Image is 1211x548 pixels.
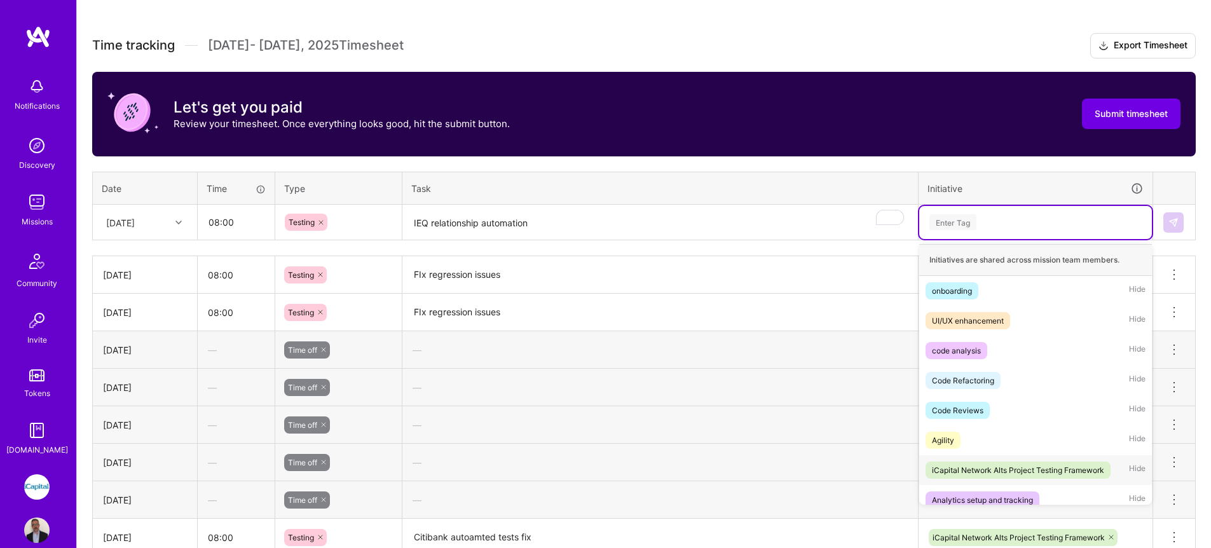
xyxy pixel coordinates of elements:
[1095,107,1168,120] span: Submit timesheet
[289,217,315,227] span: Testing
[932,374,994,387] div: Code Refactoring
[93,172,198,205] th: Date
[1129,402,1146,419] span: Hide
[22,246,52,277] img: Community
[198,446,275,479] div: —
[932,344,981,357] div: code analysis
[24,133,50,158] img: discovery
[402,408,918,442] div: —
[288,420,317,430] span: Time off
[402,446,918,479] div: —
[288,458,317,467] span: Time off
[21,517,53,543] a: User Avatar
[402,371,918,404] div: —
[24,74,50,99] img: bell
[932,314,1004,327] div: UI/UX enhancement
[24,308,50,333] img: Invite
[198,333,275,367] div: —
[932,284,972,298] div: onboarding
[106,216,135,229] div: [DATE]
[24,474,50,500] img: iCapital: Building an Alternative Investment Marketplace
[1129,282,1146,299] span: Hide
[275,172,402,205] th: Type
[1082,99,1180,129] button: Submit timesheet
[207,182,266,195] div: Time
[103,531,187,544] div: [DATE]
[1129,342,1146,359] span: Hide
[932,404,983,417] div: Code Reviews
[174,117,510,130] p: Review your timesheet. Once everything looks good, hit the submit button.
[15,99,60,113] div: Notifications
[27,333,47,346] div: Invite
[198,371,275,404] div: —
[932,463,1104,477] div: iCapital Network Alts Project Testing Framework
[6,443,68,456] div: [DOMAIN_NAME]
[919,408,1153,442] div: —
[402,333,918,367] div: —
[103,381,187,394] div: [DATE]
[288,533,314,542] span: Testing
[103,306,187,319] div: [DATE]
[402,483,918,517] div: —
[404,257,917,292] textarea: FIx regression issues
[24,517,50,543] img: User Avatar
[288,270,314,280] span: Testing
[175,219,182,226] i: icon Chevron
[1129,462,1146,479] span: Hide
[919,371,1153,404] div: —
[1098,39,1109,53] i: icon Download
[1129,312,1146,329] span: Hide
[24,418,50,443] img: guide book
[103,418,187,432] div: [DATE]
[24,189,50,215] img: teamwork
[919,333,1153,367] div: —
[288,345,317,355] span: Time off
[1129,372,1146,389] span: Hide
[404,295,917,330] textarea: FIx regression issues
[103,493,187,507] div: [DATE]
[25,25,51,48] img: logo
[174,98,510,117] h3: Let's get you paid
[288,383,317,392] span: Time off
[198,408,275,442] div: —
[208,38,404,53] span: [DATE] - [DATE] , 2025 Timesheet
[919,446,1153,479] div: —
[288,308,314,317] span: Testing
[29,369,44,381] img: tokens
[919,483,1153,517] div: —
[1168,217,1179,228] img: Submit
[919,244,1152,276] div: Initiatives are shared across mission team members.
[404,206,917,240] textarea: To enrich screen reader interactions, please activate Accessibility in Grammarly extension settings
[92,38,175,53] span: Time tracking
[107,87,158,138] img: coin
[1090,33,1196,58] button: Export Timesheet
[17,277,57,290] div: Community
[103,456,187,469] div: [DATE]
[929,212,976,232] div: Enter Tag
[21,474,53,500] a: iCapital: Building an Alternative Investment Marketplace
[932,434,954,447] div: Agility
[198,258,275,292] input: HH:MM
[198,483,275,517] div: —
[1129,432,1146,449] span: Hide
[1129,491,1146,509] span: Hide
[103,343,187,357] div: [DATE]
[19,158,55,172] div: Discovery
[198,296,275,329] input: HH:MM
[24,387,50,400] div: Tokens
[22,215,53,228] div: Missions
[402,172,919,205] th: Task
[932,493,1033,507] div: Analytics setup and tracking
[927,181,1144,196] div: Initiative
[288,495,317,505] span: Time off
[103,268,187,282] div: [DATE]
[198,205,274,239] input: HH:MM
[933,533,1105,542] span: iCapital Network Alts Project Testing Framework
